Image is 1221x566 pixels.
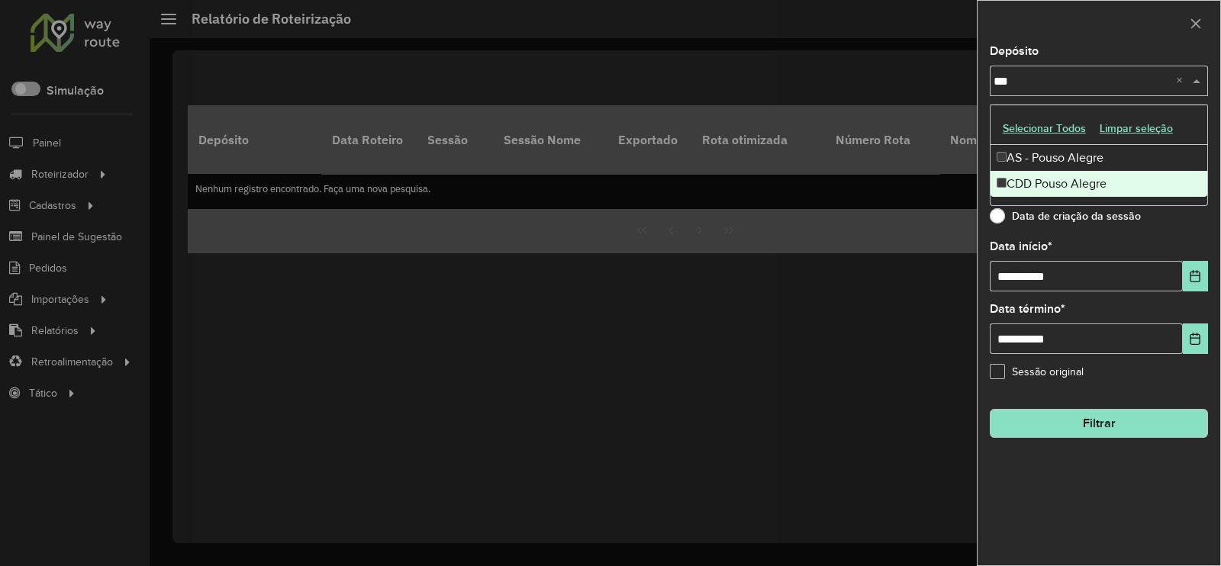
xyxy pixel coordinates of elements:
[1093,117,1180,140] button: Limpar seleção
[1183,261,1208,291] button: Choose Date
[990,237,1052,256] label: Data início
[1183,323,1208,354] button: Choose Date
[990,409,1208,438] button: Filtrar
[996,117,1093,140] button: Selecionar Todos
[990,300,1065,318] label: Data término
[990,208,1141,224] label: Data de criação da sessão
[991,171,1207,197] div: CDD Pouso Alegre
[1176,72,1189,90] span: Clear all
[990,105,1208,206] ng-dropdown-panel: Options list
[991,145,1207,171] div: AS - Pouso Alegre
[990,364,1084,380] label: Sessão original
[990,42,1039,60] label: Depósito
